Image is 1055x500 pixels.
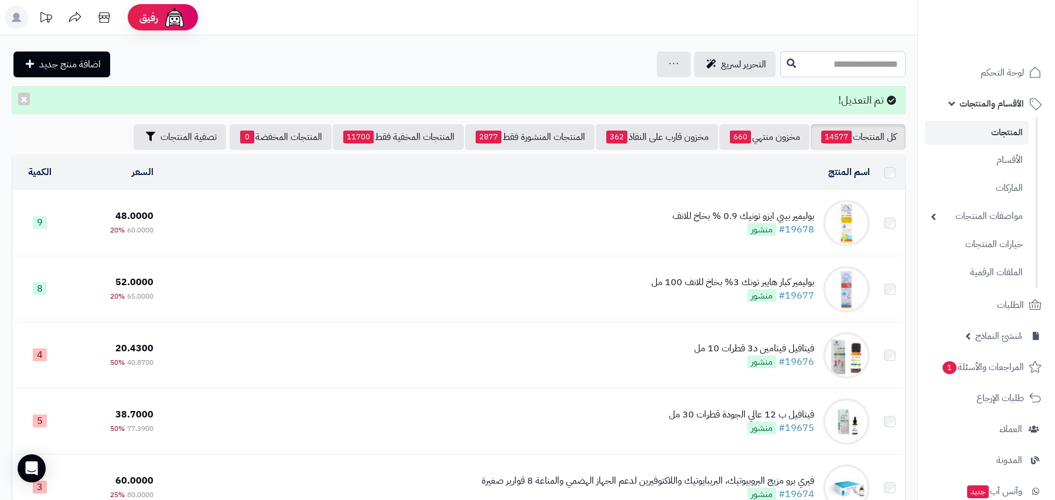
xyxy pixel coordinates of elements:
div: Open Intercom Messenger [18,454,46,482]
a: السعر [132,165,153,179]
span: 60.0000 [127,225,153,235]
span: العملاء [999,421,1022,437]
span: 3 [33,481,47,494]
a: الملفات الرقمية [925,260,1029,285]
span: 20% [110,291,125,302]
span: وآتس آب [966,483,1022,499]
img: بوليمير كبار هايبر تونك 3% بخاخ للانف 100 مل [823,266,870,313]
a: العملاء [925,415,1048,443]
span: مُنشئ النماذج [975,328,1022,344]
img: فيتافيل ب 12 عالي الجودة قطرات 30 مل [823,398,870,445]
span: 38.7000 [115,407,153,422]
div: تم التعديل! [12,86,906,114]
a: المنتجات [925,121,1029,145]
a: مخزون منتهي660 [719,124,810,150]
img: بوليمير بيبي ايزو تونيك 0.9 % بخاخ للانف [823,200,870,246]
a: تحديثات المنصة [31,6,60,32]
span: 660 [730,131,751,143]
a: #19675 [779,421,814,435]
img: فيتافيل فيتامين د3 قطرات 10 مل [823,332,870,379]
a: خيارات المنتجات [925,232,1029,257]
a: لوحة التحكم [925,59,1048,87]
a: كل المنتجات14577 [811,124,906,150]
span: 5 [33,415,47,427]
span: 362 [606,131,627,143]
a: اضافة منتج جديد [13,52,110,77]
span: 48.0000 [115,209,153,223]
span: 4 [33,348,47,361]
span: التحرير لسريع [721,57,766,71]
span: 65.0000 [127,291,153,302]
a: الأقسام [925,148,1029,173]
a: المنتجات المخفضة0 [230,124,332,150]
a: الكمية [28,165,52,179]
a: مواصفات المنتجات [925,204,1029,229]
span: لوحة التحكم [981,64,1024,81]
span: 9 [33,216,47,229]
div: فيتافيل ب 12 عالي الجودة قطرات 30 مل [669,408,814,422]
span: 14577 [821,131,852,143]
span: الطلبات [997,297,1024,313]
a: اسم المنتج [828,165,870,179]
span: 40.8700 [127,357,153,368]
span: 50% [110,423,125,434]
span: منشور [747,289,776,302]
span: منشور [747,422,776,434]
div: بوليمير بيبي ايزو تونيك 0.9 % بخاخ للانف [672,210,814,223]
span: اضافة منتج جديد [39,57,101,71]
a: #19677 [779,289,814,303]
div: فيتافيل فيتامين د3 قطرات 10 مل [694,342,814,355]
a: المراجعات والأسئلة1 [925,353,1048,381]
span: 11700 [343,131,374,143]
span: 0 [240,131,254,143]
div: فيري برو مزيج البروبيوتيك، البريبايوتيك واللاكتوفيرين لدعم الجهاز الهضمي والمناعة 8 قوارير صغيرة [482,474,814,488]
span: 1 [943,361,957,374]
span: 8 [33,282,47,295]
span: جديد [967,485,989,498]
span: 50% [110,357,125,368]
span: 25% [110,489,125,500]
span: 60.0000 [115,474,153,488]
span: 52.0000 [115,275,153,289]
a: المنتجات المخفية فقط11700 [333,124,464,150]
a: #19676 [779,355,814,369]
a: الطلبات [925,291,1048,319]
button: × [18,93,30,105]
span: 20.4300 [115,341,153,355]
a: المنتجات المنشورة فقط2877 [465,124,595,150]
a: التحرير لسريع [694,52,776,77]
button: تصفية المنتجات [134,124,226,150]
a: مخزون قارب على النفاذ362 [596,124,718,150]
span: رفيق [139,11,158,25]
a: طلبات الإرجاع [925,384,1048,412]
span: 20% [110,225,125,235]
span: منشور [747,355,776,368]
a: الماركات [925,176,1029,201]
span: 2877 [476,131,501,143]
span: طلبات الإرجاع [977,390,1024,406]
span: تصفية المنتجات [161,130,217,144]
span: الأقسام والمنتجات [960,95,1024,112]
a: المدونة [925,446,1048,474]
div: بوليمير كبار هايبر تونك 3% بخاخ للانف 100 مل [651,276,814,289]
span: 80.0000 [127,489,153,500]
span: المراجعات والأسئلة [941,359,1024,375]
img: ai-face.png [163,6,186,29]
span: المدونة [996,452,1022,468]
a: #19678 [779,222,814,237]
span: 77.3900 [127,423,153,434]
span: منشور [747,223,776,236]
